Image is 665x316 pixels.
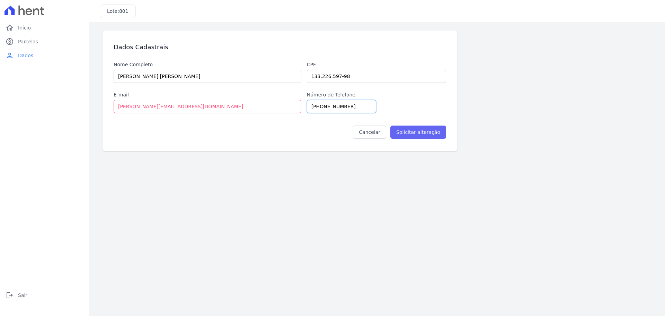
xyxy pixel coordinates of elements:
h3: Dados Cadastrais [114,43,168,51]
span: 801 [119,8,128,14]
span: Parcelas [18,38,38,45]
a: paidParcelas [3,35,86,49]
input: Solicitar alteração [390,126,446,139]
a: homeInício [3,21,86,35]
label: Número de Telefone [307,91,355,99]
h3: Lote: [107,8,128,15]
label: E-mail [114,91,301,99]
i: paid [6,37,14,46]
i: person [6,51,14,60]
span: Dados [18,52,33,59]
span: Início [18,24,31,31]
a: logoutSair [3,288,86,302]
span: Sair [18,292,27,299]
a: personDados [3,49,86,62]
i: home [6,24,14,32]
a: Cancelar [353,126,386,139]
label: Cpf [307,61,446,68]
label: Nome Completo [114,61,301,68]
i: logout [6,291,14,299]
